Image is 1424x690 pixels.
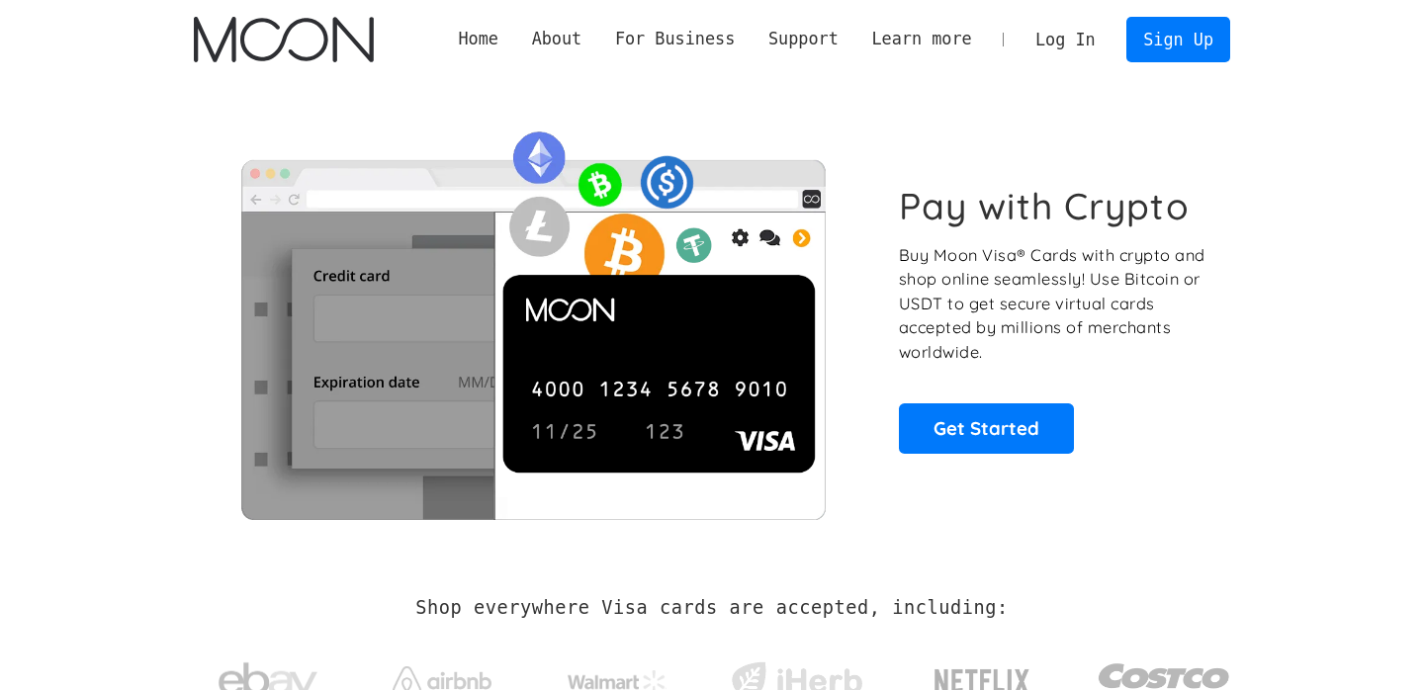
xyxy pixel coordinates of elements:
[615,27,735,51] div: For Business
[515,27,598,51] div: About
[194,17,373,62] img: Moon Logo
[899,243,1208,365] p: Buy Moon Visa® Cards with crypto and shop online seamlessly! Use Bitcoin or USDT to get secure vi...
[768,27,839,51] div: Support
[1019,18,1112,61] a: Log In
[194,17,373,62] a: home
[194,118,871,519] img: Moon Cards let you spend your crypto anywhere Visa is accepted.
[855,27,989,51] div: Learn more
[871,27,971,51] div: Learn more
[752,27,854,51] div: Support
[1126,17,1229,61] a: Sign Up
[532,27,582,51] div: About
[899,403,1074,453] a: Get Started
[442,27,515,51] a: Home
[598,27,752,51] div: For Business
[899,184,1190,228] h1: Pay with Crypto
[415,597,1008,619] h2: Shop everywhere Visa cards are accepted, including:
